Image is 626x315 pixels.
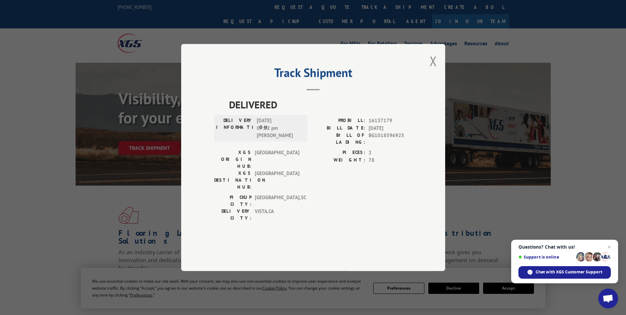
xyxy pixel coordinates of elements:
label: BILL DATE: [313,124,365,132]
span: [DATE] [369,124,412,132]
span: Chat with XGS Customer Support [536,269,602,275]
span: [GEOGRAPHIC_DATA] [255,170,299,191]
span: 78 [369,157,412,164]
span: 2 [369,149,412,157]
button: Close modal [430,52,437,70]
span: BG1018596925 [369,132,412,146]
span: DELIVERED [229,97,412,112]
span: Questions? Chat with us! [518,244,611,250]
label: WEIGHT: [313,157,365,164]
label: XGS DESTINATION HUB: [214,170,251,191]
h2: Track Shipment [214,68,412,81]
span: [GEOGRAPHIC_DATA] , SC [255,194,299,208]
span: 16137179 [369,117,412,124]
span: [DATE] 07:22 pm [PERSON_NAME] [257,117,301,139]
span: [GEOGRAPHIC_DATA] [255,149,299,170]
span: Close chat [605,243,613,251]
label: XGS ORIGIN HUB: [214,149,251,170]
label: PROBILL: [313,117,365,124]
label: DELIVERY CITY: [214,208,251,222]
label: PIECES: [313,149,365,157]
span: VISTA , CA [255,208,299,222]
label: BILL OF LADING: [313,132,365,146]
label: DELIVERY INFORMATION: [216,117,253,139]
div: Open chat [598,289,618,308]
div: Chat with XGS Customer Support [518,266,611,279]
span: Support is online [518,255,574,260]
label: PICKUP CITY: [214,194,251,208]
